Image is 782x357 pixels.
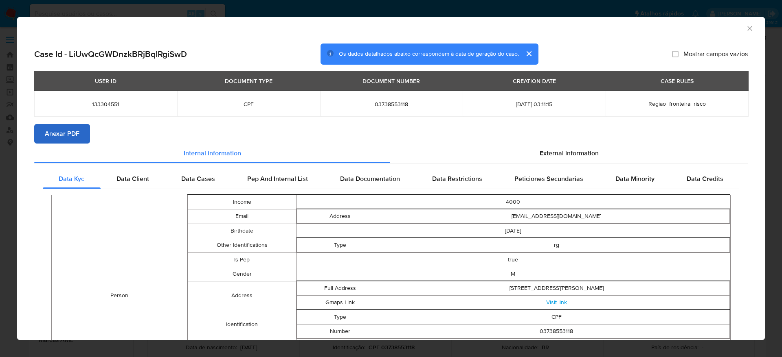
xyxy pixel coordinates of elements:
td: Type [297,310,383,324]
td: Identification [188,310,296,339]
td: 4000 [296,195,730,209]
span: Anexar PDF [45,125,79,143]
span: Internal information [184,148,241,158]
div: CREATION DATE [508,74,561,88]
div: Detailed info [34,144,748,163]
td: Is Pep [188,253,296,267]
td: [EMAIL_ADDRESS][DOMAIN_NAME] [383,209,730,223]
td: [STREET_ADDRESS][PERSON_NAME] [383,281,730,295]
div: CASE RULES [656,74,699,88]
input: Mostrar campos vazios [672,51,679,57]
span: [DATE] 03:11:15 [472,100,596,108]
td: rg [383,238,730,252]
td: Type [297,238,383,252]
div: closure-recommendation-modal [17,17,765,340]
button: cerrar [519,44,538,63]
td: BR [296,339,730,353]
div: DOCUMENT TYPE [220,74,277,88]
td: Address [188,281,296,310]
span: Data Kyc [59,174,84,183]
td: Birthdate [188,224,296,238]
td: Gender [188,267,296,281]
td: Income [188,195,296,209]
span: External information [540,148,599,158]
span: Data Minority [615,174,655,183]
td: Number [297,324,383,338]
span: Data Cases [181,174,215,183]
span: 133304551 [44,100,167,108]
td: M [296,267,730,281]
td: CPF [383,310,730,324]
td: Email [188,209,296,224]
span: CPF [187,100,310,108]
div: USER ID [90,74,121,88]
td: 03738553118 [383,324,730,338]
td: Gmaps Link [297,295,383,309]
span: Data Credits [687,174,723,183]
span: Pep And Internal List [247,174,308,183]
a: Visit link [546,298,567,306]
span: Regiao_fronteira_risco [648,100,706,108]
h2: Case Id - LiUwQcGWDnzkBRjBqIRgiSwD [34,49,187,59]
td: Full Address [297,281,383,295]
td: Address [297,209,383,223]
div: DOCUMENT NUMBER [358,74,425,88]
td: true [296,253,730,267]
span: Mostrar campos vazios [683,50,748,58]
span: 03738553118 [330,100,453,108]
span: Data Documentation [340,174,400,183]
span: Os dados detalhados abaixo correspondem à data de geração do caso. [339,50,519,58]
span: Data Restrictions [432,174,482,183]
div: Detailed internal info [43,169,739,189]
td: Other Identifications [188,238,296,253]
button: Fechar a janela [746,24,753,32]
td: [DATE] [296,224,730,238]
span: Peticiones Secundarias [514,174,583,183]
button: Anexar PDF [34,124,90,144]
span: Data Client [116,174,149,183]
td: Nationality [188,339,296,353]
